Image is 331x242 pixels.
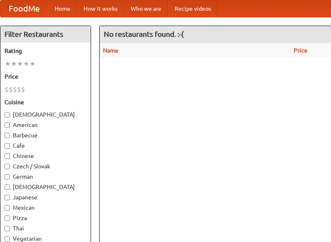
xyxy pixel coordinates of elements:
input: American [5,122,10,128]
input: Japanese [5,195,10,200]
li: $ [17,85,21,94]
input: Mexican [5,205,10,211]
li: $ [13,85,17,94]
input: German [5,174,10,180]
input: Pizza [5,216,10,221]
input: Barbecue [5,133,10,138]
input: Czech / Slovak [5,164,10,169]
label: [DEMOGRAPHIC_DATA] [5,183,86,191]
a: Name [103,47,118,54]
li: ★ [11,59,17,68]
label: American [5,121,86,129]
input: Thai [5,226,10,231]
a: Recipe videos [168,0,218,17]
label: Barbecue [5,131,86,139]
li: $ [21,85,25,94]
h4: Filter Restaurants [0,26,91,43]
a: FoodMe [0,0,48,17]
input: Chinese [5,153,10,159]
li: ★ [17,59,23,68]
li: $ [9,85,13,94]
label: Cafe [5,141,86,150]
a: Who we are [124,0,168,17]
a: Home [48,0,77,17]
input: [DEMOGRAPHIC_DATA] [5,184,10,190]
ng-pluralize: No restaurants found. :-( [104,30,184,38]
input: Vegetarian [5,236,10,242]
label: German [5,173,86,181]
li: ★ [5,59,11,68]
label: Japanese [5,193,86,201]
li: ★ [29,59,36,68]
label: Chinese [5,152,86,160]
label: [DEMOGRAPHIC_DATA] [5,110,86,119]
a: How it works [77,0,124,17]
h5: Rating [5,47,86,55]
li: ★ [23,59,29,68]
label: Thai [5,224,86,232]
label: Mexican [5,204,86,212]
input: [DEMOGRAPHIC_DATA] [5,112,10,117]
input: Cafe [5,143,10,149]
label: Czech / Slovak [5,162,86,170]
li: $ [5,85,9,94]
a: Price [294,47,307,54]
label: Pizza [5,214,86,222]
h5: Cuisine [5,98,86,106]
h5: Price [5,72,86,81]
